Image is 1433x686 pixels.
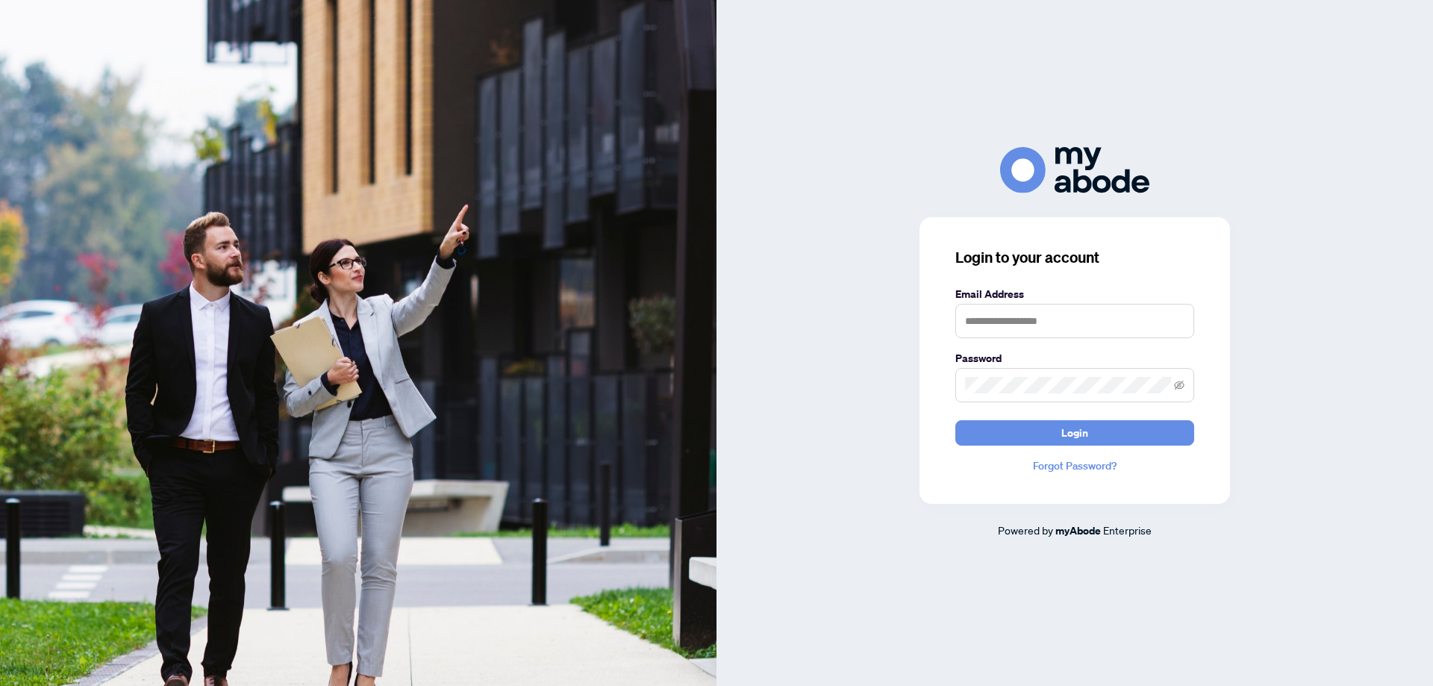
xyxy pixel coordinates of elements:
[1103,523,1152,537] span: Enterprise
[955,286,1194,302] label: Email Address
[1061,421,1088,445] span: Login
[1174,380,1184,390] span: eye-invisible
[955,247,1194,268] h3: Login to your account
[955,350,1194,367] label: Password
[955,420,1194,446] button: Login
[998,523,1053,537] span: Powered by
[1000,147,1149,193] img: ma-logo
[1055,523,1101,539] a: myAbode
[955,458,1194,474] a: Forgot Password?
